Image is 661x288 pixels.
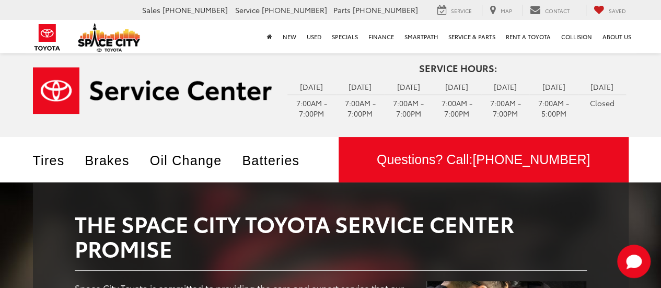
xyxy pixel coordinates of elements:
[85,153,142,168] a: Brakes
[277,20,301,53] a: New
[287,95,336,121] td: 7:00AM - 7:00PM
[384,79,433,95] td: [DATE]
[399,20,443,53] a: SmartPath
[287,63,628,74] h4: Service Hours:
[481,79,530,95] td: [DATE]
[472,152,590,167] span: [PHONE_NUMBER]
[384,95,433,121] td: 7:00AM - 7:00PM
[482,5,520,16] a: Map
[522,5,577,16] a: Contact
[545,7,570,15] span: Contact
[529,79,578,95] td: [DATE]
[339,137,629,183] div: Questions? Call:
[578,95,627,111] td: Closed
[262,20,277,53] a: Home
[287,79,336,95] td: [DATE]
[586,5,634,16] a: My Saved Vehicles
[242,153,312,168] a: Batteries
[430,5,480,16] a: Service
[150,153,235,168] a: Oil Change
[443,20,501,53] a: Service & Parts
[163,5,228,15] span: [PHONE_NUMBER]
[78,23,141,52] img: Space City Toyota
[501,20,556,53] a: Rent a Toyota
[433,79,481,95] td: [DATE]
[336,79,385,95] td: [DATE]
[33,153,78,168] a: Tires
[28,20,67,54] img: Toyota
[451,7,472,15] span: Service
[481,95,530,121] td: 7:00AM - 7:00PM
[501,7,512,15] span: Map
[617,245,651,278] button: Toggle Chat Window
[339,137,629,183] a: Questions? Call:[PHONE_NUMBER]
[617,245,651,278] svg: Start Chat
[609,7,626,15] span: Saved
[578,79,627,95] td: [DATE]
[556,20,597,53] a: Collision
[327,20,363,53] a: Specials
[262,5,327,15] span: [PHONE_NUMBER]
[75,211,587,259] h2: The Space City Toyota Service Center Promise
[336,95,385,121] td: 7:00AM - 7:00PM
[597,20,636,53] a: About Us
[363,20,399,53] a: Finance
[433,95,481,121] td: 7:00AM - 7:00PM
[333,5,351,15] span: Parts
[142,5,160,15] span: Sales
[353,5,418,15] span: [PHONE_NUMBER]
[301,20,327,53] a: Used
[529,95,578,121] td: 7:00AM - 5:00PM
[33,67,272,114] img: Service Center | Space City Toyota in Humble TX
[235,5,260,15] span: Service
